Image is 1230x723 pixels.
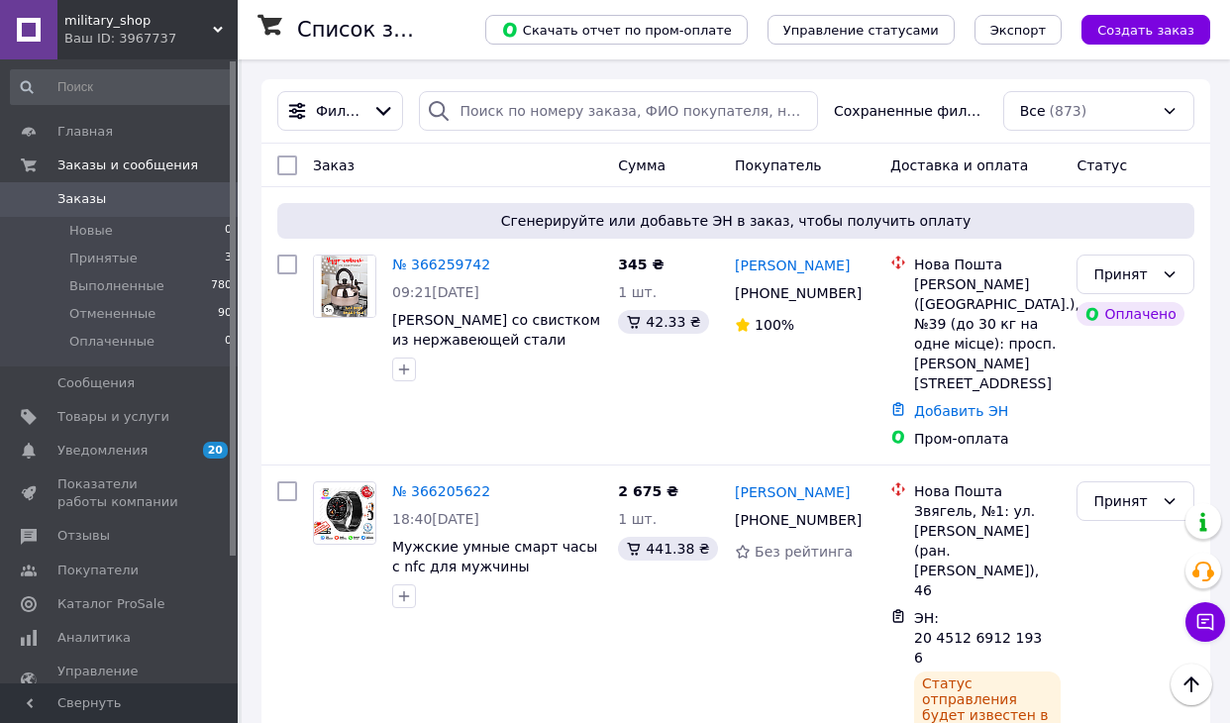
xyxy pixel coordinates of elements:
span: Фильтры [316,101,364,121]
span: Новые [69,222,113,240]
span: Выполненные [69,277,164,295]
span: military_shop [64,12,213,30]
a: [PERSON_NAME] [735,256,850,275]
input: Поиск по номеру заказа, ФИО покупателя, номеру телефона, Email, номеру накладной [419,91,818,131]
img: Фото товару [314,256,375,317]
div: Принят [1093,263,1154,285]
a: № 366205622 [392,483,490,499]
span: Заказ [313,157,355,173]
div: [PERSON_NAME] ([GEOGRAPHIC_DATA].), №39 (до 30 кг на одне місце): просп. [PERSON_NAME][STREET_ADD... [914,274,1061,393]
a: [PERSON_NAME] [735,482,850,502]
button: Создать заказ [1081,15,1210,45]
span: Управление статусами [783,23,939,38]
span: 345 ₴ [618,257,664,272]
span: Экспорт [990,23,1046,38]
span: Сумма [618,157,666,173]
span: Показатели работы компании [57,475,183,511]
div: Пром-оплата [914,429,1061,449]
span: 780 [211,277,232,295]
a: Фото товару [313,481,376,545]
span: Статус [1076,157,1127,173]
a: Фото товару [313,255,376,318]
span: Все [1020,101,1046,121]
span: ЭН: 20 4512 6912 1936 [914,610,1042,666]
span: Уведомления [57,442,148,460]
div: 441.38 ₴ [618,537,717,561]
span: Управление сайтом [57,663,183,698]
span: Заказы [57,190,106,208]
a: Добавить ЭН [914,403,1008,419]
span: 0 [225,222,232,240]
span: Отзывы [57,527,110,545]
div: Нова Пошта [914,255,1061,274]
span: 09:21[DATE] [392,284,479,300]
span: Создать заказ [1097,23,1194,38]
span: Аналитика [57,629,131,647]
h1: Список заказов [297,18,467,42]
div: [PHONE_NUMBER] [731,279,860,307]
span: Заказы и сообщения [57,156,198,174]
span: Оплаченные [69,333,154,351]
div: 42.33 ₴ [618,310,708,334]
span: 20 [203,442,228,459]
a: [PERSON_NAME] со свистком из нержавеющей стали Объём 3л Чайники стальной для газовой электрическо... [392,312,601,407]
button: Наверх [1171,664,1212,705]
div: Оплачено [1076,302,1183,326]
span: Главная [57,123,113,141]
span: Покупатель [735,157,822,173]
span: Без рейтинга [755,544,853,560]
span: 2 675 ₴ [618,483,678,499]
div: Звягель, №1: ул. [PERSON_NAME] (ран. [PERSON_NAME]), 46 [914,501,1061,600]
span: Каталог ProSale [57,595,164,613]
span: Сообщения [57,374,135,392]
span: Покупатели [57,562,139,579]
img: Фото товару [314,484,375,542]
div: Нова Пошта [914,481,1061,501]
button: Управление статусами [768,15,955,45]
a: Создать заказ [1062,21,1210,37]
span: 100% [755,317,794,333]
span: Принятые [69,250,138,267]
div: Принят [1093,490,1154,512]
span: 90 [218,305,232,323]
input: Поиск [10,69,234,105]
button: Чат с покупателем [1185,602,1225,642]
span: Скачать отчет по пром-оплате [501,21,732,39]
span: 0 [225,333,232,351]
span: Отмененные [69,305,155,323]
span: 1 шт. [618,284,657,300]
span: Сгенерируйте или добавьте ЭН в заказ, чтобы получить оплату [285,211,1186,231]
span: Доставка и оплата [890,157,1028,173]
span: 1 шт. [618,511,657,527]
a: № 366259742 [392,257,490,272]
span: Товары и услуги [57,408,169,426]
span: (873) [1050,103,1087,119]
span: 3 [225,250,232,267]
button: Экспорт [974,15,1062,45]
span: 18:40[DATE] [392,511,479,527]
div: [PHONE_NUMBER] [731,506,860,534]
button: Скачать отчет по пром-оплате [485,15,748,45]
span: Сохраненные фильтры: [834,101,987,121]
div: Ваш ID: 3967737 [64,30,238,48]
a: Мужские умные смарт часы с nfc для мужчины чоловічий, Smart Watch с кожаным ремешком и металличес... [392,539,597,634]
